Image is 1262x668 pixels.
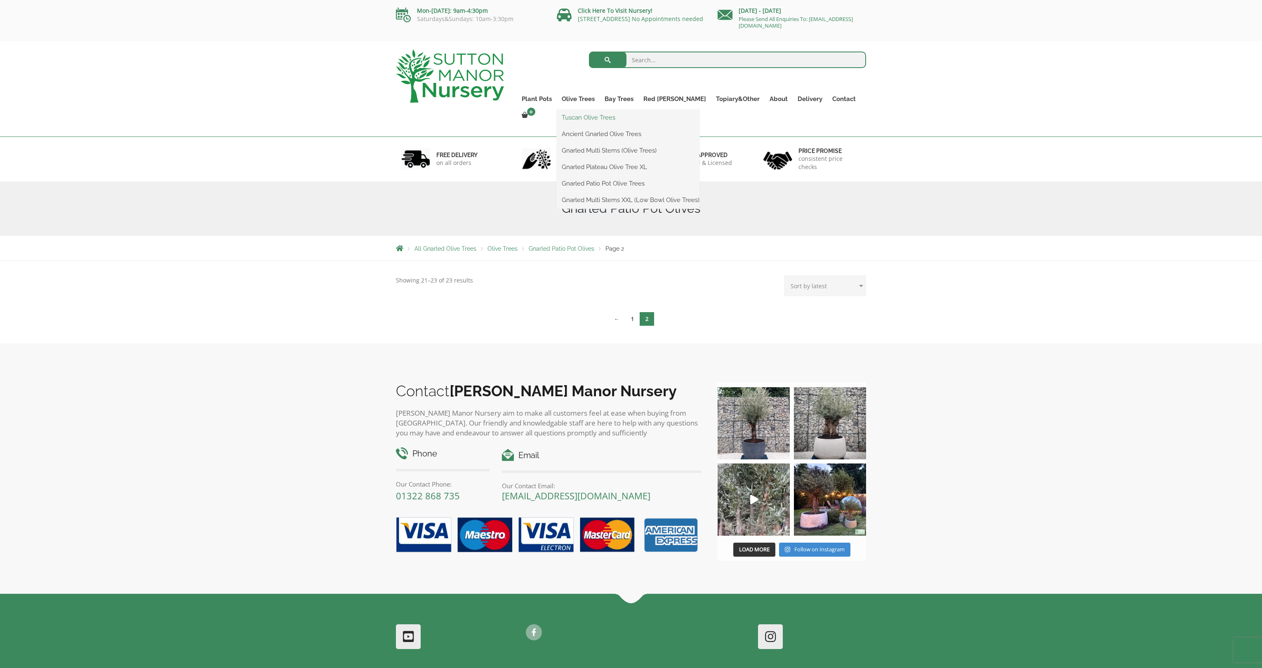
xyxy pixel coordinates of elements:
[794,463,866,536] img: “The poetry of nature is never dead” 🪴🫒 A stunning beautiful customer photo has been sent into us...
[557,128,699,140] a: Ancient Gnarled Olive Trees
[640,312,654,326] span: Page 2
[450,382,677,400] b: [PERSON_NAME] Manor Nursery
[517,110,538,121] a: 0
[600,93,638,105] a: Bay Trees
[718,463,790,536] img: New arrivals Monday morning of beautiful olive trees 🤩🤩 The weather is beautiful this summer, gre...
[396,408,701,438] p: [PERSON_NAME] Manor Nursery aim to make all customers feel at ease when buying from [GEOGRAPHIC_D...
[798,155,861,171] p: consistent price checks
[517,93,557,105] a: Plant Pots
[763,146,792,172] img: 4.jpg
[414,245,476,252] a: All Gnarled Olive Trees
[436,159,478,167] p: on all orders
[678,151,732,159] h6: Defra approved
[678,159,732,167] p: checked & Licensed
[750,495,758,504] svg: Play
[529,245,594,252] a: Gnarled Patio Pot Olives
[527,108,535,116] span: 0
[396,201,866,216] h1: Gnarled Patio Pot Olives
[765,93,793,105] a: About
[390,513,701,558] img: payment-options.png
[487,245,518,252] a: Olive Trees
[396,489,460,502] a: 01322 868 735
[396,479,490,489] p: Our Contact Phone:
[605,245,624,252] span: Page 2
[396,16,544,22] p: Saturdays&Sundays: 10am-3:30pm
[502,481,701,491] p: Our Contact Email:
[785,546,790,553] svg: Instagram
[502,449,701,462] h4: Email
[396,49,504,103] img: logo
[396,245,866,252] nav: Breadcrumbs
[793,93,827,105] a: Delivery
[557,177,699,190] a: Gnarled Patio Pot Olive Trees
[401,148,430,169] img: 1.jpg
[784,275,866,296] select: Shop order
[739,15,853,29] a: Please Send All Enquiries To: [EMAIL_ADDRESS][DOMAIN_NAME]
[718,6,866,16] p: [DATE] - [DATE]
[578,7,652,14] a: Click Here To Visit Nursery!
[557,144,699,157] a: Gnarled Multi Stems (Olive Trees)
[436,151,478,159] h6: FREE DELIVERY
[718,463,790,536] a: Play
[557,93,600,105] a: Olive Trees
[396,275,473,285] p: Showing 21–23 of 23 results
[578,15,703,23] a: [STREET_ADDRESS] No Appointments needed
[779,543,850,557] a: Instagram Follow on Instagram
[557,111,699,124] a: Tuscan Olive Trees
[798,147,861,155] h6: Price promise
[396,447,490,460] h4: Phone
[625,312,640,326] a: Page 1
[557,161,699,173] a: Gnarled Plateau Olive Tree XL
[718,387,790,459] img: A beautiful multi-stem Spanish Olive tree potted in our luxurious fibre clay pots 😍😍
[522,148,551,169] img: 2.jpg
[638,93,711,105] a: Red [PERSON_NAME]
[733,543,775,557] button: Load More
[396,312,866,329] nav: Product Pagination
[557,194,699,206] a: Gnarled Multi Stems XXL (Low Bowl Olive Trees)
[794,387,866,459] img: Check out this beauty we potted at our nursery today ❤️‍🔥 A huge, ancient gnarled Olive tree plan...
[396,6,544,16] p: Mon-[DATE]: 9am-4:30pm
[827,93,861,105] a: Contact
[502,489,650,502] a: [EMAIL_ADDRESS][DOMAIN_NAME]
[589,52,866,68] input: Search...
[396,382,701,400] h2: Contact
[794,546,845,553] span: Follow on Instagram
[608,312,625,326] a: ←
[711,93,765,105] a: Topiary&Other
[739,546,770,553] span: Load More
